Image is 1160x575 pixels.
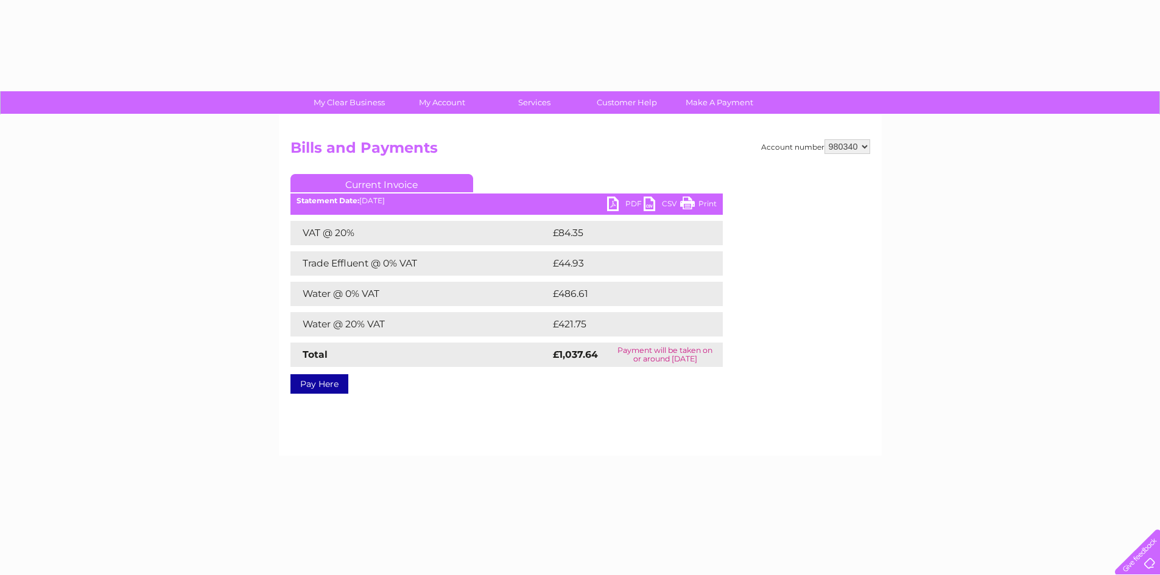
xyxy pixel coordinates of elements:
td: Trade Effluent @ 0% VAT [290,251,550,276]
td: VAT @ 20% [290,221,550,245]
strong: £1,037.64 [553,349,598,360]
b: Statement Date: [297,196,359,205]
div: Account number [761,139,870,154]
a: Services [484,91,585,114]
a: Customer Help [577,91,677,114]
h2: Bills and Payments [290,139,870,162]
td: Payment will be taken on or around [DATE] [608,343,723,367]
a: My Clear Business [299,91,399,114]
div: [DATE] [290,197,723,205]
a: Print [680,197,717,214]
a: My Account [392,91,492,114]
td: Water @ 0% VAT [290,282,550,306]
a: Pay Here [290,374,348,394]
td: £44.93 [550,251,698,276]
strong: Total [303,349,328,360]
a: PDF [607,197,644,214]
a: CSV [644,197,680,214]
td: £421.75 [550,312,700,336]
a: Make A Payment [669,91,770,114]
td: Water @ 20% VAT [290,312,550,336]
td: £486.61 [550,282,701,306]
td: £84.35 [550,221,698,245]
a: Current Invoice [290,174,473,192]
